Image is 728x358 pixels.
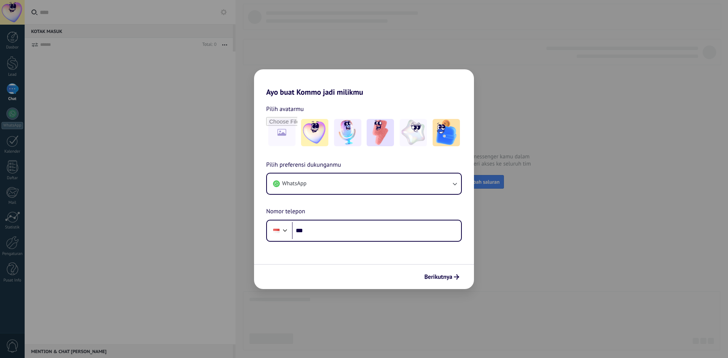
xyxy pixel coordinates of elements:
[254,69,474,97] h2: Ayo buat Kommo jadi milikmu
[266,207,305,217] span: Nomor telepon
[433,119,460,146] img: -5.jpeg
[282,180,306,188] span: WhatsApp
[269,223,284,239] div: Indonesia: + 62
[301,119,328,146] img: -1.jpeg
[334,119,361,146] img: -2.jpeg
[367,119,394,146] img: -3.jpeg
[400,119,427,146] img: -4.jpeg
[424,274,452,280] span: Berikutnya
[266,104,304,114] span: Pilih avatarmu
[421,270,463,283] button: Berikutnya
[266,160,341,170] span: Pilih preferensi dukunganmu
[267,174,461,194] button: WhatsApp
